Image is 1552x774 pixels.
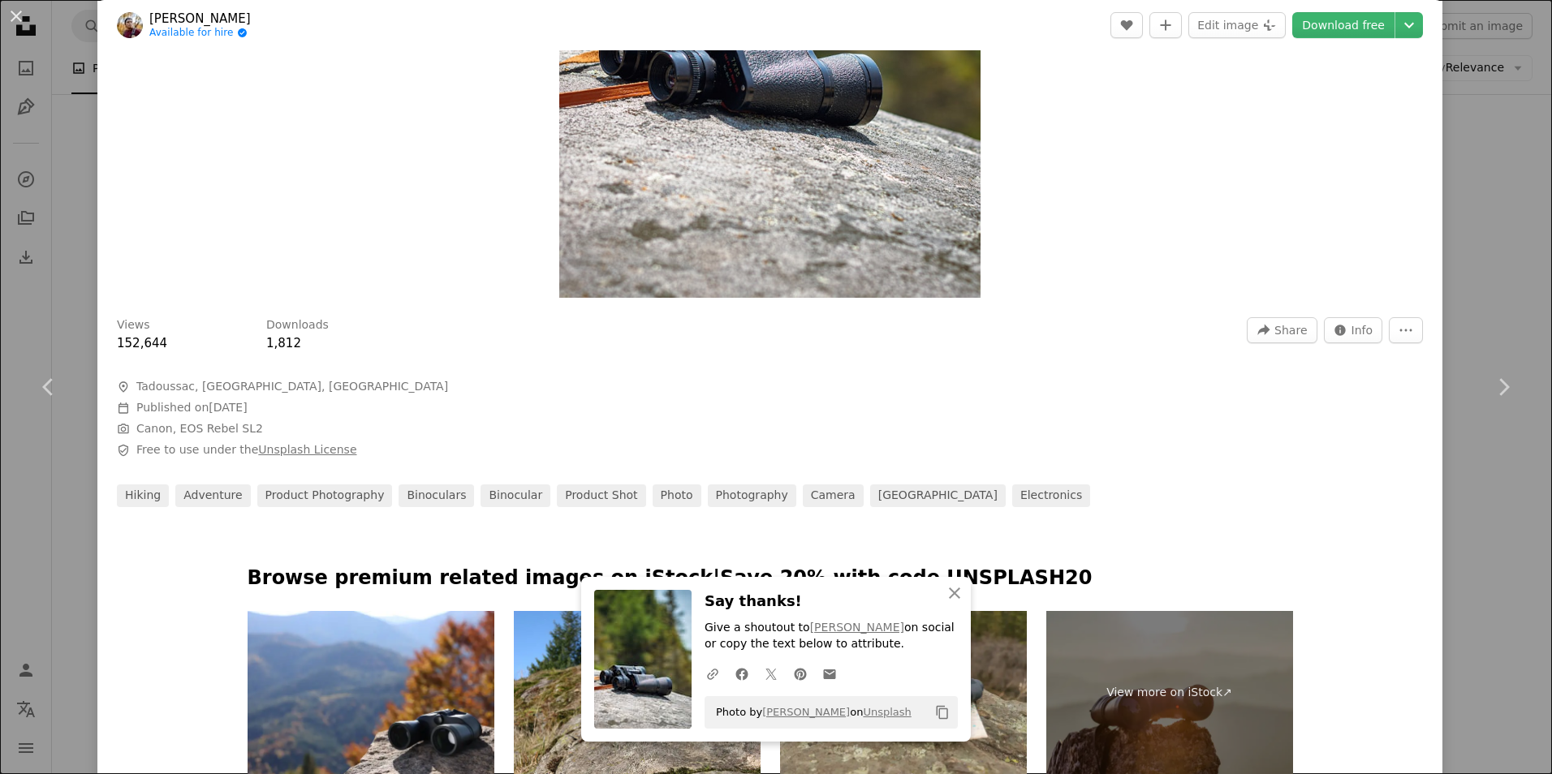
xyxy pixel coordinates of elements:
a: [GEOGRAPHIC_DATA] [870,484,1006,507]
a: Share on Facebook [727,657,757,690]
a: [PERSON_NAME] [762,706,850,718]
h3: Say thanks! [705,590,958,613]
a: product shot [557,484,645,507]
a: binocular [481,484,550,507]
a: Unsplash [863,706,911,718]
a: Share over email [815,657,844,690]
a: hiking [117,484,169,507]
a: Unsplash License [258,443,356,456]
a: binoculars [399,484,474,507]
button: Copy to clipboard [929,699,956,726]
span: Info [1352,318,1373,342]
a: Download free [1292,12,1395,38]
button: Edit image [1188,12,1286,38]
time: October 23, 2021 at 3:23:19 AM GMT+11 [209,401,247,414]
a: adventure [175,484,250,507]
a: Available for hire [149,27,251,40]
p: Give a shoutout to on social or copy the text below to attribute. [705,620,958,652]
img: Go to John Vowles's profile [117,12,143,38]
button: More Actions [1389,317,1423,343]
button: Add to Collection [1149,12,1182,38]
h3: Views [117,317,150,333]
span: 152,644 [117,336,167,350]
button: Like [1110,12,1143,38]
a: Share on Twitter [757,657,786,690]
span: Published on [136,401,248,414]
button: Choose download size [1395,12,1423,38]
a: photography [708,484,796,507]
button: Share this image [1247,317,1317,343]
p: Browse premium related images on iStock | Save 20% with code UNSPLASH20 [248,565,1293,591]
span: Tadoussac, [GEOGRAPHIC_DATA], [GEOGRAPHIC_DATA] [136,379,448,395]
span: Photo by on [708,699,912,725]
button: Canon, EOS Rebel SL2 [136,421,263,437]
span: Share [1274,318,1307,342]
a: photo [653,484,701,507]
a: Next [1455,309,1552,465]
span: 1,812 [266,336,301,350]
a: camera [803,484,864,507]
h3: Downloads [266,317,329,333]
button: Stats about this image [1324,317,1383,343]
a: [PERSON_NAME] [149,11,251,27]
span: Free to use under the [136,442,357,458]
a: [PERSON_NAME] [810,621,904,634]
a: electronics [1012,484,1090,507]
a: Share on Pinterest [786,657,815,690]
a: product photography [257,484,393,507]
